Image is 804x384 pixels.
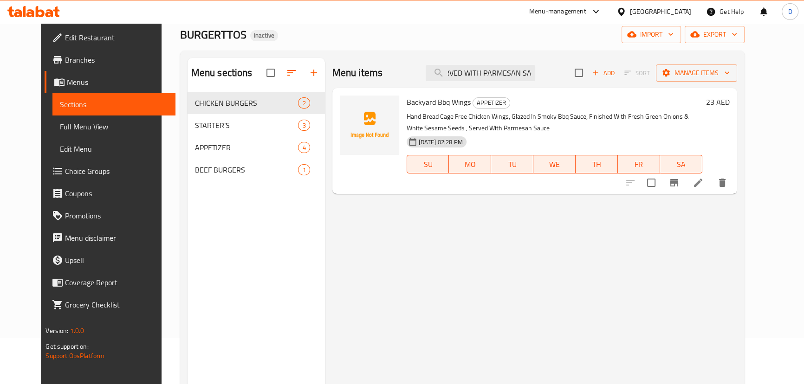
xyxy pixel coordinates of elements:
span: Manage items [663,67,730,79]
span: SU [411,158,446,171]
span: MO [453,158,487,171]
span: FR [622,158,656,171]
span: Sections [60,99,168,110]
button: Branch-specific-item [663,172,685,194]
span: SA [664,158,699,171]
div: Inactive [250,30,278,41]
span: Select section first [618,66,656,80]
span: Full Menu View [60,121,168,132]
a: Full Menu View [52,115,175,138]
span: Version: [45,325,68,337]
span: TU [495,158,530,171]
a: Edit menu item [693,177,704,188]
div: items [298,97,310,109]
div: STARTER’S3 [188,114,325,136]
span: BEEF BURGERS [195,164,298,175]
a: Menu disclaimer [45,227,175,249]
span: Choice Groups [65,166,168,177]
div: CHICKEN BURGERS2 [188,92,325,114]
a: Menus [45,71,175,93]
span: Add [591,68,616,78]
span: Grocery Checklist [65,299,168,310]
button: SA [660,155,702,173]
button: import [622,26,681,43]
span: Select to update [642,173,661,192]
a: Coupons [45,182,175,205]
button: export [685,26,745,43]
div: BEEF BURGERS1 [188,159,325,181]
span: Upsell [65,255,168,266]
a: Edit Menu [52,138,175,160]
span: Edit Menu [60,143,168,154]
button: TH [576,155,618,173]
button: FR [618,155,660,173]
span: WE [537,158,572,171]
a: Upsell [45,249,175,271]
button: Add section [303,62,325,84]
input: search [426,65,535,81]
span: Select all sections [261,63,280,83]
span: Promotions [65,210,168,221]
a: Edit Restaurant [45,26,175,49]
div: [GEOGRAPHIC_DATA] [630,6,691,17]
div: items [298,120,310,131]
span: BURGERTTOS [180,24,246,45]
h6: 23 AED [706,96,730,109]
span: Sort sections [280,62,303,84]
span: Select section [569,63,589,83]
button: TU [491,155,533,173]
nav: Menu sections [188,88,325,185]
button: SU [407,155,449,173]
div: Menu-management [529,6,586,17]
span: Coupons [65,188,168,199]
button: delete [711,172,733,194]
a: Grocery Checklist [45,294,175,316]
span: 1 [298,166,309,174]
span: Get support on: [45,340,88,352]
h2: Menu sections [191,66,253,80]
div: APPETIZER [473,97,510,109]
span: export [692,29,737,40]
span: Coverage Report [65,277,168,288]
span: Menus [67,77,168,88]
span: 1.0.0 [70,325,84,337]
a: Branches [45,49,175,71]
a: Support.OpsPlatform [45,350,104,362]
span: 2 [298,99,309,108]
span: APPETIZER [195,142,298,153]
span: Inactive [250,32,278,39]
button: MO [449,155,491,173]
a: Sections [52,93,175,115]
span: D [788,6,792,17]
div: items [298,164,310,175]
span: STARTER’S [195,120,298,131]
button: WE [533,155,576,173]
img: Backyard Bbq Wings [340,96,399,155]
span: CHICKEN BURGERS [195,97,298,109]
a: Promotions [45,205,175,227]
span: [DATE] 02:28 PM [415,138,467,147]
span: Backyard Bbq Wings [407,95,471,109]
span: APPETIZER [473,97,510,108]
span: 4 [298,143,309,152]
span: Branches [65,54,168,65]
h2: Menu items [332,66,383,80]
button: Add [589,66,618,80]
span: TH [579,158,614,171]
span: Menu disclaimer [65,232,168,243]
a: Choice Groups [45,160,175,182]
span: Add item [589,66,618,80]
a: Coverage Report [45,271,175,294]
span: Edit Restaurant [65,32,168,43]
button: Manage items [656,64,737,82]
p: Hand Bread Cage Free Chicken Wings, Glazed In Smoky Bbq Sauce, Finished With Fresh Green Onions &... [407,111,702,134]
div: items [298,142,310,153]
div: APPETIZER4 [188,136,325,159]
span: import [629,29,674,40]
span: 3 [298,121,309,130]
